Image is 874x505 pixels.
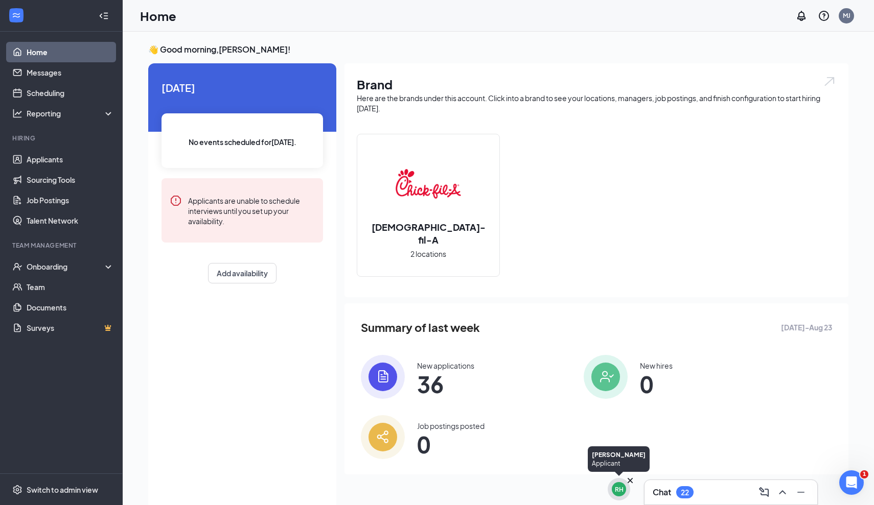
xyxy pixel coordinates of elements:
svg: Collapse [99,11,109,21]
button: Minimize [793,484,809,500]
a: Applicants [27,149,114,170]
div: Switch to admin view [27,485,98,495]
a: Home [27,42,114,62]
div: New applications [417,360,474,371]
a: Job Postings [27,190,114,210]
img: icon [584,355,628,399]
a: Messages [27,62,114,83]
div: RH [615,485,624,494]
span: 0 [640,375,673,393]
svg: Cross [625,475,635,486]
svg: Error [170,195,182,207]
div: [PERSON_NAME] [592,450,646,459]
span: 36 [417,375,474,393]
a: SurveysCrown [27,318,114,338]
h3: Chat [653,487,671,498]
img: Chick-fil-A [396,151,461,217]
div: Onboarding [27,261,105,272]
img: open.6027fd2a22e1237b5b06.svg [823,76,836,87]
span: 0 [417,435,485,453]
svg: QuestionInfo [818,10,830,22]
svg: ComposeMessage [758,486,770,498]
div: Reporting [27,108,114,118]
span: 1 [860,470,868,478]
div: Job postings posted [417,421,485,431]
span: 2 locations [410,248,446,259]
svg: UserCheck [12,261,22,272]
svg: Analysis [12,108,22,118]
div: New hires [640,360,673,371]
span: No events scheduled for [DATE] . [189,136,296,148]
a: Documents [27,297,114,318]
a: Sourcing Tools [27,170,114,190]
svg: Settings [12,485,22,495]
button: ChevronUp [774,484,791,500]
div: Here are the brands under this account. Click into a brand to see your locations, managers, job p... [357,93,836,113]
svg: Notifications [795,10,808,22]
span: [DATE] [162,80,323,95]
div: Applicant [592,459,646,468]
span: Summary of last week [361,319,480,336]
h3: 👋 Good morning, [PERSON_NAME] ! [148,44,848,55]
span: [DATE] - Aug 23 [781,322,832,333]
h2: [DEMOGRAPHIC_DATA]-fil-A [357,221,499,246]
img: icon [361,355,405,399]
a: Team [27,277,114,297]
svg: Minimize [795,486,807,498]
svg: ChevronUp [776,486,789,498]
a: Scheduling [27,83,114,103]
div: Hiring [12,134,112,142]
iframe: Intercom live chat [839,470,864,495]
h1: Brand [357,76,836,93]
div: MJ [843,11,850,20]
img: icon [361,415,405,459]
button: ComposeMessage [756,484,772,500]
h1: Home [140,7,176,25]
button: Add availability [208,263,277,283]
div: Applicants are unable to schedule interviews until you set up your availability. [188,195,315,226]
div: Team Management [12,241,112,250]
a: Talent Network [27,210,114,231]
svg: WorkstreamLogo [11,10,21,20]
div: 22 [681,488,689,497]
